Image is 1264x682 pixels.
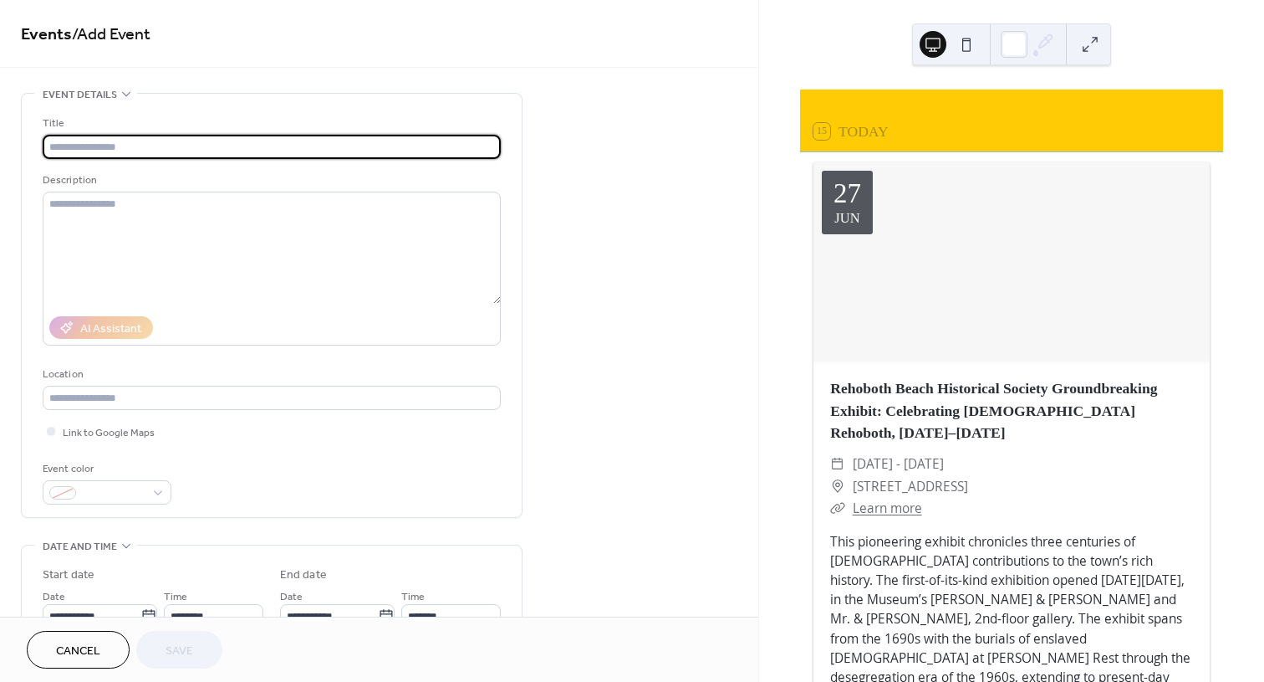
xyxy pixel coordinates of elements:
div: Location [43,366,497,383]
span: [STREET_ADDRESS] [853,475,968,497]
div: Start date [43,567,94,584]
div: Event color [43,460,168,478]
span: Event details [43,86,117,104]
span: Date and time [43,538,117,556]
div: Save the Date [800,90,1223,111]
a: Learn more [853,500,922,516]
span: Time [401,588,425,606]
button: Cancel [27,631,130,669]
span: Time [164,588,187,606]
div: 27 [833,180,861,208]
span: Link to Google Maps [63,424,155,442]
div: Title [43,115,497,132]
span: Cancel [56,643,100,660]
a: Rehoboth Beach Historical Society Groundbreaking Exhibit: Celebrating [DEMOGRAPHIC_DATA] Rehoboth... [830,380,1157,441]
div: Description [43,172,497,189]
div: ​ [830,453,845,474]
span: [DATE] - [DATE] [853,453,944,474]
a: Events [21,18,72,51]
span: Date [280,588,303,606]
div: ​ [830,475,845,497]
div: ​ [830,497,845,519]
div: Jun [834,212,859,226]
span: Date [43,588,65,606]
div: End date [280,567,327,584]
span: / Add Event [72,18,150,51]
